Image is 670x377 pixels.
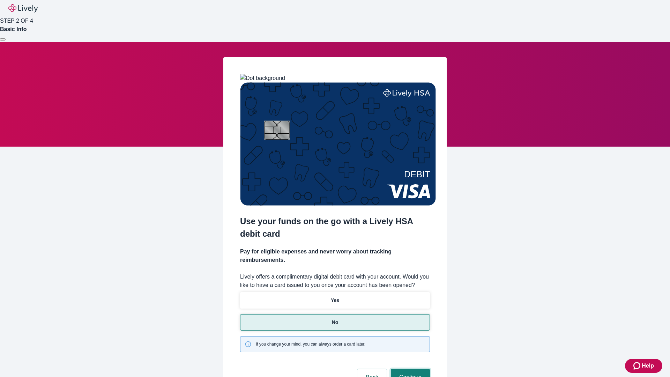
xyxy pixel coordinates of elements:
button: Yes [240,292,430,309]
label: Lively offers a complimentary digital debit card with your account. Would you like to have a card... [240,273,430,289]
button: No [240,314,430,331]
p: Yes [331,297,339,304]
span: Help [642,362,654,370]
img: Lively [8,4,38,13]
h4: Pay for eligible expenses and never worry about tracking reimbursements. [240,247,430,264]
svg: Zendesk support icon [633,362,642,370]
h2: Use your funds on the go with a Lively HSA debit card [240,215,430,240]
span: If you change your mind, you can always order a card later. [256,341,365,347]
img: Dot background [240,74,285,82]
button: Zendesk support iconHelp [625,359,662,373]
p: No [332,319,338,326]
img: Debit card [240,82,436,206]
